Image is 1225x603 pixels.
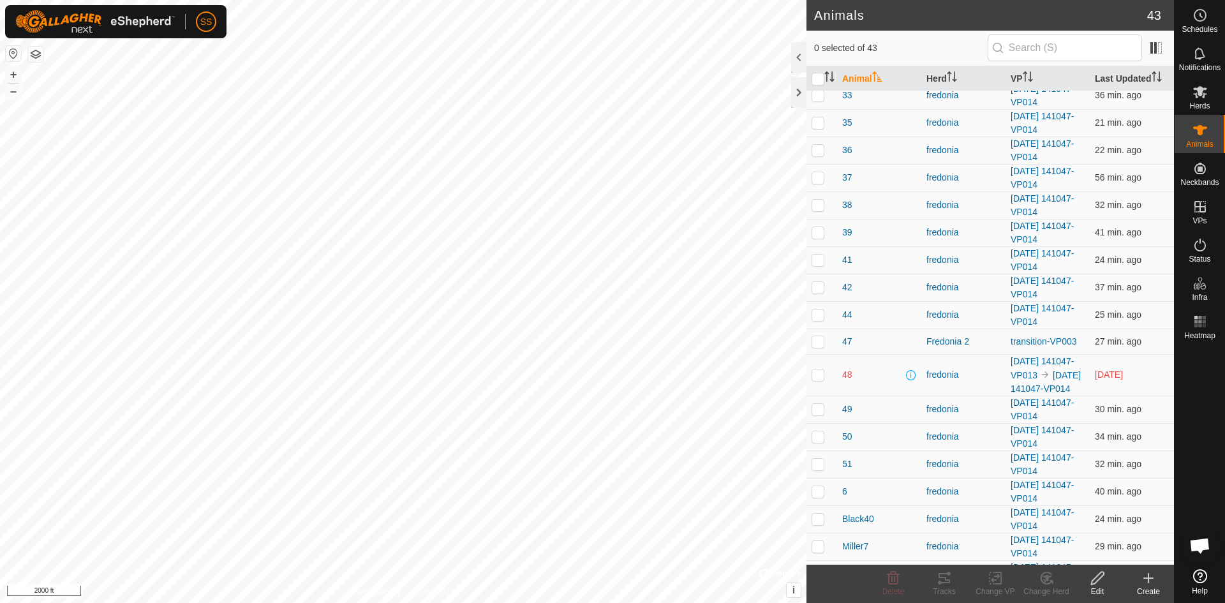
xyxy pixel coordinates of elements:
[1011,535,1074,558] a: [DATE] 141047-VP014
[6,84,21,99] button: –
[842,116,852,130] span: 35
[1186,140,1214,148] span: Animals
[926,281,1000,294] div: fredonia
[842,335,852,348] span: 47
[1095,309,1141,320] span: Oct 10, 2025, 2:50 PM
[1189,255,1210,263] span: Status
[824,73,835,84] p-sorticon: Activate to sort
[1011,562,1074,586] a: [DATE] 141047-VP014
[919,586,970,597] div: Tracks
[1011,480,1074,503] a: [DATE] 141047-VP014
[926,144,1000,157] div: fredonia
[416,586,454,598] a: Contact Us
[926,430,1000,443] div: fredonia
[842,458,852,471] span: 51
[1090,66,1174,91] th: Last Updated
[353,586,401,598] a: Privacy Policy
[1095,227,1141,237] span: Oct 10, 2025, 2:33 PM
[926,198,1000,212] div: fredonia
[1095,172,1141,182] span: Oct 10, 2025, 2:18 PM
[1180,179,1219,186] span: Neckbands
[1006,66,1090,91] th: VP
[1011,398,1074,421] a: [DATE] 141047-VP014
[1095,514,1141,524] span: Oct 10, 2025, 2:50 PM
[1021,586,1072,597] div: Change Herd
[1152,73,1162,84] p-sorticon: Activate to sort
[926,368,1000,382] div: fredonia
[926,512,1000,526] div: fredonia
[1011,166,1074,190] a: [DATE] 141047-VP014
[970,586,1021,597] div: Change VP
[1011,193,1074,217] a: [DATE] 141047-VP014
[28,47,43,62] button: Map Layers
[926,335,1000,348] div: Fredonia 2
[1095,404,1141,414] span: Oct 10, 2025, 2:45 PM
[1095,145,1141,155] span: Oct 10, 2025, 2:52 PM
[842,485,847,498] span: 6
[926,458,1000,471] div: fredonia
[1023,73,1033,84] p-sorticon: Activate to sort
[814,8,1147,23] h2: Animals
[926,116,1000,130] div: fredonia
[926,540,1000,553] div: fredonia
[842,89,852,102] span: 33
[1011,356,1074,380] a: [DATE] 141047-VP013
[842,368,852,382] span: 48
[882,587,905,596] span: Delete
[1189,102,1210,110] span: Herds
[1192,294,1207,301] span: Infra
[200,15,212,29] span: SS
[1184,332,1215,339] span: Heatmap
[842,198,852,212] span: 38
[1192,217,1206,225] span: VPs
[1179,64,1221,71] span: Notifications
[842,253,852,267] span: 41
[988,34,1142,61] input: Search (S)
[1175,564,1225,600] a: Help
[1011,303,1074,327] a: [DATE] 141047-VP014
[926,171,1000,184] div: fredonia
[1011,221,1074,244] a: [DATE] 141047-VP014
[926,89,1000,102] div: fredonia
[926,485,1000,498] div: fredonia
[1095,459,1141,469] span: Oct 10, 2025, 2:43 PM
[1095,90,1141,100] span: Oct 10, 2025, 2:38 PM
[1011,248,1074,272] a: [DATE] 141047-VP014
[1011,336,1077,346] a: transition-VP003
[787,583,801,597] button: i
[872,73,882,84] p-sorticon: Activate to sort
[1011,507,1074,531] a: [DATE] 141047-VP014
[1095,117,1141,128] span: Oct 10, 2025, 2:53 PM
[15,10,175,33] img: Gallagher Logo
[1095,431,1141,442] span: Oct 10, 2025, 2:41 PM
[842,144,852,157] span: 36
[814,41,988,55] span: 0 selected of 43
[926,403,1000,416] div: fredonia
[1095,255,1141,265] span: Oct 10, 2025, 2:51 PM
[1095,541,1141,551] span: Oct 10, 2025, 2:45 PM
[926,226,1000,239] div: fredonia
[842,403,852,416] span: 49
[6,46,21,61] button: Reset Map
[842,281,852,294] span: 42
[6,67,21,82] button: +
[842,540,868,553] span: Miller7
[1011,138,1074,162] a: [DATE] 141047-VP014
[1011,84,1074,107] a: [DATE] 141047-VP014
[1147,6,1161,25] span: 43
[842,512,874,526] span: Black40
[947,73,957,84] p-sorticon: Activate to sort
[1011,370,1081,394] a: [DATE] 141047-VP014
[1095,282,1141,292] span: Oct 10, 2025, 2:37 PM
[1095,486,1141,496] span: Oct 10, 2025, 2:35 PM
[1095,336,1141,346] span: Oct 10, 2025, 2:48 PM
[1072,586,1123,597] div: Edit
[1011,425,1074,449] a: [DATE] 141047-VP014
[1011,111,1074,135] a: [DATE] 141047-VP014
[1040,369,1050,380] img: to
[842,171,852,184] span: 37
[842,430,852,443] span: 50
[926,308,1000,322] div: fredonia
[792,584,795,595] span: i
[1123,586,1174,597] div: Create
